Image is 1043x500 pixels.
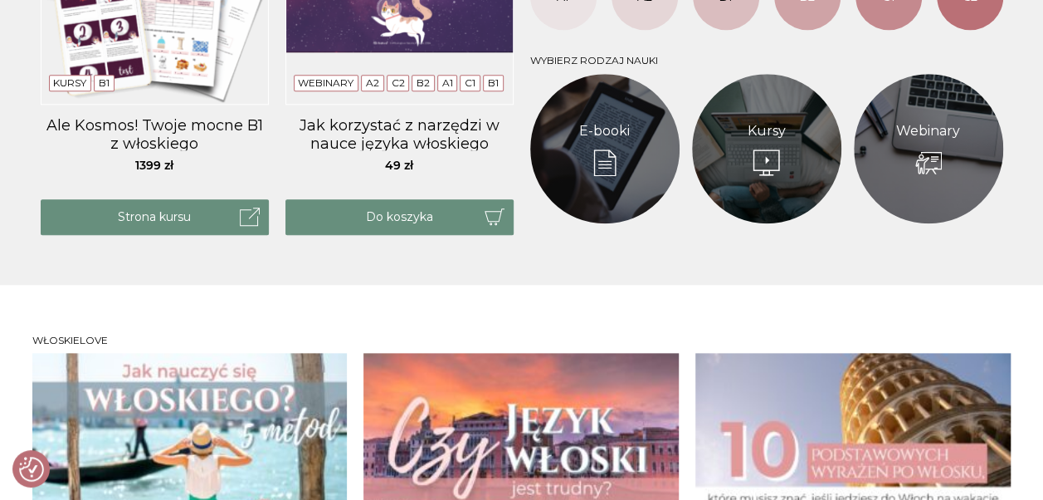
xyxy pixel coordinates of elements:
span: 49 [385,158,413,173]
button: Do koszyka [285,199,514,235]
a: E-booki [579,121,630,141]
img: Revisit consent button [19,457,44,482]
a: Kursy [53,76,86,89]
a: C1 [465,76,475,89]
a: B2 [417,76,430,89]
a: A1 [442,76,453,89]
h3: Włoskielove [32,335,1011,346]
a: Webinary [896,121,960,141]
a: Ale Kosmos! Twoje mocne B1 z włoskiego [41,117,269,150]
a: B1 [488,76,499,89]
a: Strona kursu [41,199,269,235]
h3: Wybierz rodzaj nauki [530,55,1003,66]
a: C2 [391,76,404,89]
a: Jak korzystać z narzędzi w nauce języka włoskiego [285,117,514,150]
button: Preferencje co do zgód [19,457,44,482]
a: Kursy [748,121,786,141]
a: Webinary [298,76,353,89]
a: B1 [99,76,110,89]
a: A2 [366,76,379,89]
span: 1399 [135,158,173,173]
